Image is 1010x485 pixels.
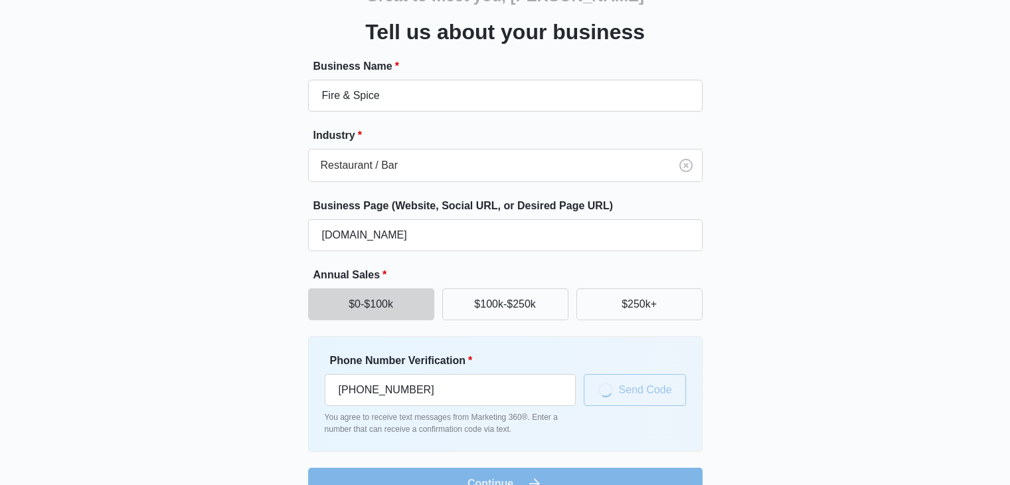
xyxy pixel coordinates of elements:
label: Annual Sales [313,267,708,283]
button: $0-$100k [308,288,434,320]
p: You agree to receive text messages from Marketing 360®. Enter a number that can receive a confirm... [325,411,576,435]
button: $100k-$250k [442,288,568,320]
label: Industry [313,128,708,144]
label: Business Page (Website, Social URL, or Desired Page URL) [313,198,708,214]
button: Clear [675,155,697,176]
input: Ex. +1-555-555-5555 [325,374,576,406]
label: Phone Number Verification [330,353,581,369]
h3: Tell us about your business [365,16,645,48]
input: e.g. janesplumbing.com [308,219,703,251]
input: e.g. Jane's Plumbing [308,80,703,112]
label: Business Name [313,58,708,74]
button: $250k+ [576,288,703,320]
